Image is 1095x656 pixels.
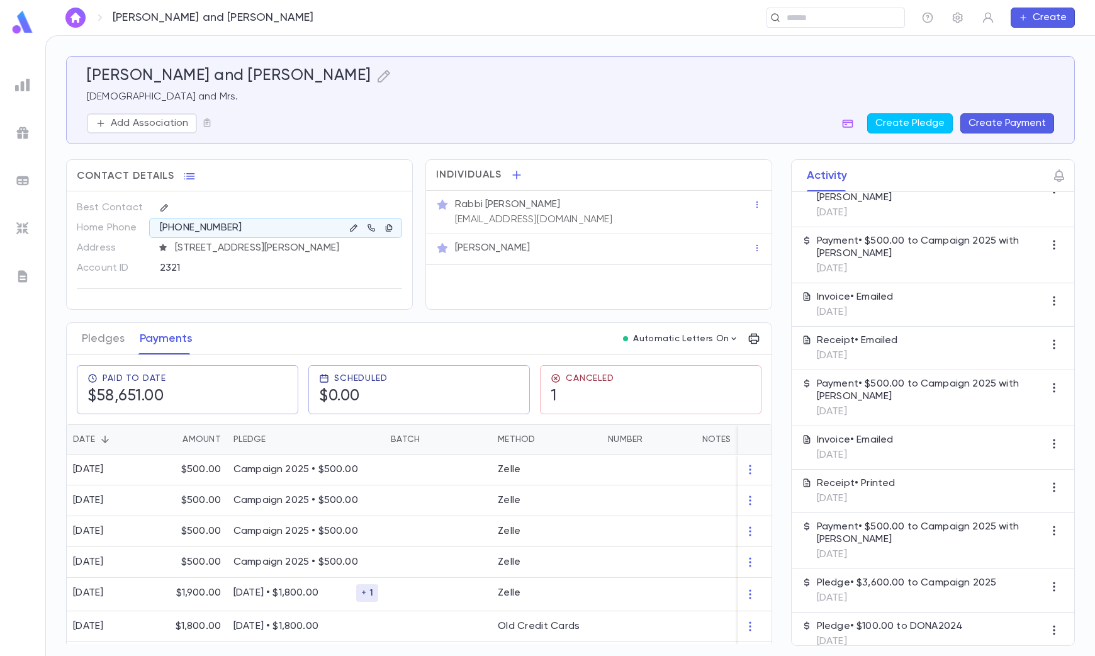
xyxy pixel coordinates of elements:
[551,387,557,406] h5: 1
[817,334,898,347] p: Receipt • Emailed
[807,160,847,191] button: Activity
[111,117,188,130] p: Add Association
[608,424,643,455] div: Number
[1011,8,1075,28] button: Create
[77,238,149,258] p: Address
[319,387,360,406] h5: $0.00
[77,218,149,238] p: Home Phone
[566,373,614,383] span: Canceled
[696,424,853,455] div: Notes
[817,235,1044,260] p: Payment • $500.00 to Campaign 2025 with [PERSON_NAME]
[140,323,193,354] button: Payments
[227,424,385,455] div: Pledge
[233,494,378,507] p: Campaign 2025 • $500.00
[77,198,149,218] p: Best Contact
[15,125,30,140] img: campaigns_grey.99e729a5f7ee94e3726e6486bddda8f1.svg
[334,373,388,383] span: Scheduled
[152,424,227,455] div: Amount
[10,10,35,35] img: logo
[536,429,556,450] button: Sort
[356,588,378,598] span: + 1
[817,477,896,490] p: Receipt • Printed
[491,424,602,455] div: Method
[15,77,30,93] img: reports_grey.c525e4749d1bce6a11f5fe2a8de1b229.svg
[817,635,963,648] p: [DATE]
[455,213,612,226] p: [EMAIL_ADDRESS][DOMAIN_NAME]
[73,463,104,476] div: [DATE]
[633,334,729,344] p: Automatic Letters On
[498,556,520,568] div: Zelle
[73,424,95,455] div: Date
[113,11,314,25] p: [PERSON_NAME] and [PERSON_NAME]
[233,424,266,455] div: Pledge
[817,263,1044,275] p: [DATE]
[498,587,520,599] div: Zelle
[498,463,520,476] div: Zelle
[67,424,152,455] div: Date
[73,556,104,568] div: [DATE]
[170,242,403,254] span: [STREET_ADDRESS][PERSON_NAME]
[455,198,560,211] p: Rabbi [PERSON_NAME]
[817,592,996,604] p: [DATE]
[436,169,502,181] span: Individuals
[817,306,894,319] p: [DATE]
[817,206,1044,219] p: [DATE]
[176,587,221,599] p: $1,900.00
[356,584,378,602] div: + 1
[498,620,580,633] div: Old Credit Cards
[817,449,894,461] p: [DATE]
[602,424,696,455] div: Number
[455,242,530,254] p: [PERSON_NAME]
[87,387,164,406] h5: $58,651.00
[817,405,1044,418] p: [DATE]
[82,323,125,354] button: Pledges
[960,113,1054,133] button: Create Payment
[233,620,378,633] p: [DATE] • $1,800.00
[233,556,378,568] p: Campaign 2025 • $500.00
[817,434,894,446] p: Invoice • Emailed
[176,620,221,633] p: $1,800.00
[15,221,30,236] img: imports_grey.530a8a0e642e233f2baf0ef88e8c9fcb.svg
[702,424,731,455] div: Notes
[817,492,896,505] p: [DATE]
[233,463,378,476] p: Campaign 2025 • $500.00
[160,258,350,277] div: 2321
[15,173,30,188] img: batches_grey.339ca447c9d9533ef1741baa751efc33.svg
[233,587,356,602] p: [DATE] • $1,800.00
[162,429,182,450] button: Sort
[817,521,1044,546] p: Payment • $500.00 to Campaign 2025 with [PERSON_NAME]
[68,13,83,23] img: home_white.a664292cf8c1dea59945f0da9f25487c.svg
[73,587,104,599] div: [DATE]
[420,429,440,450] button: Sort
[87,91,1054,103] p: [DEMOGRAPHIC_DATA] and Mrs.
[181,463,221,476] p: $500.00
[73,620,104,633] div: [DATE]
[498,494,520,507] div: Zelle
[181,494,221,507] p: $500.00
[73,494,104,507] div: [DATE]
[817,378,1044,403] p: Payment • $500.00 to Campaign 2025 with [PERSON_NAME]
[77,258,149,278] p: Account ID
[498,424,536,455] div: Method
[867,113,953,133] button: Create Pledge
[817,620,963,633] p: Pledge • $100.00 to DONA2024
[233,525,378,538] p: Campaign 2025 • $500.00
[87,113,197,133] button: Add Association
[181,556,221,568] p: $500.00
[15,269,30,284] img: letters_grey.7941b92b52307dd3b8a917253454ce1c.svg
[817,349,898,362] p: [DATE]
[182,424,221,455] div: Amount
[817,548,1044,561] p: [DATE]
[77,170,174,183] span: Contact Details
[385,424,491,455] div: Batch
[73,525,104,538] div: [DATE]
[817,291,894,303] p: Invoice • Emailed
[95,429,115,450] button: Sort
[181,525,221,538] p: $500.00
[618,330,744,348] button: Automatic Letters On
[817,577,996,589] p: Pledge • $3,600.00 to Campaign 2025
[87,67,371,86] h5: [PERSON_NAME] and [PERSON_NAME]
[391,424,420,455] div: Batch
[103,373,166,383] span: Paid To Date
[160,222,242,234] p: [PHONE_NUMBER]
